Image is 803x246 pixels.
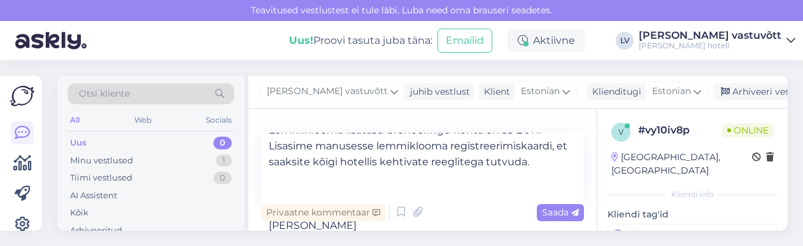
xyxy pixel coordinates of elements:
button: Emailid [437,29,492,53]
span: [PERSON_NAME] vastuvõtt [267,85,388,99]
span: Saada [542,207,579,218]
span: Otsi kliente [79,87,130,100]
div: LV [616,32,634,50]
div: AI Assistent [70,189,117,202]
div: juhib vestlust [405,85,470,99]
div: [PERSON_NAME] hotell [639,41,781,51]
div: # vy10iv8p [638,123,722,138]
img: Askly Logo [10,86,34,106]
span: Estonian [521,85,560,99]
span: v [618,127,623,137]
div: Kliendi info [608,189,778,200]
div: 1 [216,154,232,167]
div: Privaatne kommentaar [261,204,385,221]
div: Minu vestlused [70,154,133,167]
div: Arhiveeritud [70,224,122,237]
div: All [68,112,82,128]
div: Tiimi vestlused [70,172,132,184]
div: Uus [70,137,87,149]
b: Uus! [289,34,313,46]
div: Web [132,112,154,128]
p: Kliendi tag'id [608,208,778,221]
div: Socials [203,112,234,128]
div: Aktiivne [508,29,585,52]
input: Lisa tag [608,224,778,243]
div: 0 [213,172,232,184]
div: Kõik [70,207,89,219]
a: [PERSON_NAME] vastuvõtt[PERSON_NAME] hotell [639,31,795,51]
div: Klienditugi [587,85,641,99]
span: Estonian [652,85,691,99]
div: 0 [213,137,232,149]
div: [GEOGRAPHIC_DATA], [GEOGRAPHIC_DATA] [611,151,752,177]
span: Online [722,123,774,137]
div: [PERSON_NAME] vastuvõtt [639,31,781,41]
div: Klient [479,85,510,99]
div: Proovi tasuta juba täna: [289,33,432,48]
